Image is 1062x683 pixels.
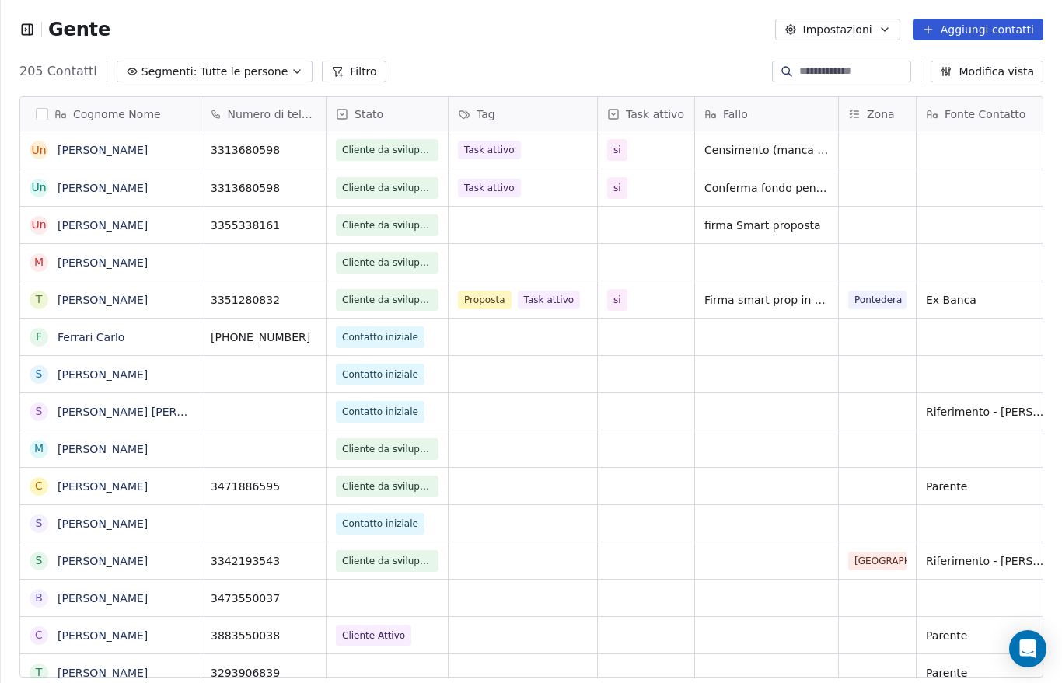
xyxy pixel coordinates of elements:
span: 3471886595 [211,479,316,494]
span: Contatto iniziale [342,516,418,531]
a: [PERSON_NAME] [58,480,148,493]
div: Un [31,142,46,159]
span: Riferimento - [PERSON_NAME] [926,553,1050,569]
span: Contatto iniziale [342,404,418,420]
span: 3313680598 [211,142,316,158]
div: S [36,366,43,382]
span: Cliente da sviluppare [342,479,432,494]
div: Numero di telefono [201,97,326,131]
span: Cliente da sviluppare [342,142,432,158]
span: Cliente Attivo [342,628,405,643]
span: Task attivo [458,179,521,197]
span: si [613,180,621,196]
span: Conferma fondo pensione [704,180,829,196]
a: [PERSON_NAME] [58,368,148,381]
div: M [34,254,44,270]
a: [PERSON_NAME] [58,294,148,306]
span: Cliente da sviluppare [342,218,432,233]
a: [PERSON_NAME] [58,667,148,679]
a: [PERSON_NAME] [PERSON_NAME] [58,406,242,418]
a: [PERSON_NAME] [58,592,148,605]
div: C [35,627,43,643]
span: Task attivo [458,141,521,159]
a: Ferrari Carlo [58,331,124,343]
a: [PERSON_NAME] [58,256,148,269]
div: Fonte Contatto [917,97,1060,131]
span: Cliente da sviluppare [342,180,432,196]
span: Fallo [723,106,748,122]
a: [PERSON_NAME] [58,517,148,530]
span: Parente [926,665,1050,681]
span: Contatto iniziale [342,329,418,345]
span: Zona [867,106,895,122]
div: Zona [839,97,916,131]
a: [PERSON_NAME] [58,555,148,567]
span: Ex Banca [926,292,1050,308]
span: Riferimento - [PERSON_NAME] [926,404,1050,420]
div: Task attivo [598,97,694,131]
span: Tutte le persone [200,64,288,80]
span: firma Smart proposta [704,218,829,233]
font: Aggiungi contatti [941,22,1034,37]
span: 3313680598 [211,180,316,196]
span: Censimento (manca certificato di nascita) + Conferma fondo pensione [704,142,829,158]
span: Cliente da sviluppare [342,441,432,457]
span: Parente [926,479,1050,494]
span: Contatto iniziale [342,367,418,382]
font: Modifica vista [959,64,1034,79]
span: Pontedera [848,291,907,309]
span: Task attivo [518,291,581,309]
button: Filtro [322,61,386,82]
span: 3355338161 [211,218,316,233]
font: Filtro [350,64,376,79]
span: 3293906839 [211,665,316,681]
div: Un [31,217,46,233]
span: 205 Contatti [19,62,97,81]
span: Task attivo [626,106,684,122]
span: [GEOGRAPHIC_DATA] [848,552,907,570]
span: Numero di telefono [228,106,316,122]
span: Stato [355,106,383,122]
span: [PHONE_NUMBER] [211,329,316,345]
div: S [36,552,43,569]
div: T [36,291,43,308]
div: Cognome Nome [20,97,201,131]
span: 3883550038 [211,628,316,643]
div: F [36,329,42,345]
span: Cliente da sviluppare [342,553,432,569]
span: Parente [926,628,1050,643]
span: 3473550037 [211,591,316,606]
div: M [34,441,44,457]
span: Cliente da sviluppare [342,255,432,270]
div: Fallo [695,97,838,131]
a: [PERSON_NAME] [58,443,148,455]
span: Cognome Nome [73,106,161,122]
span: Gente [48,18,110,41]
span: Segmenti: [141,64,197,80]
div: B [35,590,43,606]
span: si [613,292,621,308]
div: S [36,515,43,531]
font: Impostazioni [803,22,872,37]
div: C [35,478,43,494]
div: Tag [449,97,597,131]
span: Proposta [458,291,512,309]
a: [PERSON_NAME] [58,219,148,232]
span: Tag [477,106,495,122]
button: Aggiungi contatti [913,19,1043,40]
a: [PERSON_NAME] [58,629,148,642]
span: Fonte Contatto [945,106,1025,122]
span: 3342193543 [211,553,316,569]
span: Firma smart prop in corso + reinvestimento 26k di disinvestimento [704,292,829,308]
div: griglia [20,131,201,678]
div: Un [31,179,46,196]
div: S [36,403,43,420]
span: Cliente da sviluppare [342,292,432,308]
span: si [613,142,621,158]
button: Modifica vista [931,61,1043,82]
div: Stato [327,97,448,131]
a: [PERSON_NAME] [58,144,148,156]
span: 3351280832 [211,292,316,308]
a: [PERSON_NAME] [58,182,148,194]
div: T [36,664,43,681]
